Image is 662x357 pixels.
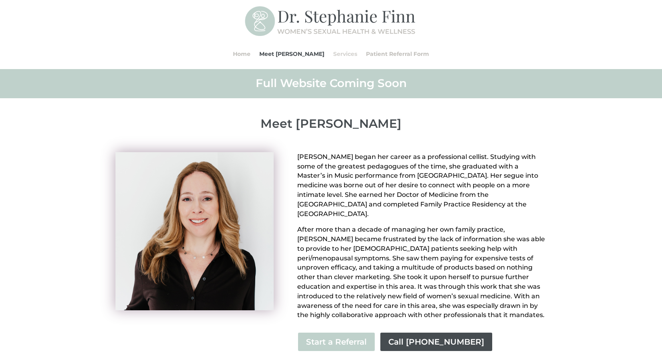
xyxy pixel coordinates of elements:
[297,332,376,352] a: Start a Referral
[333,39,357,69] a: Services
[115,76,547,94] h2: Full Website Coming Soon
[259,39,324,69] a: Meet [PERSON_NAME]
[115,117,547,131] p: Meet [PERSON_NAME]
[233,39,250,69] a: Home
[115,152,274,310] img: Stephanie Finn Headshot 02
[297,225,547,320] p: After more than a decade of managing her own family practice, [PERSON_NAME] became frustrated by ...
[297,152,547,225] p: [PERSON_NAME] began her career as a professional cellist. Studying with some of the greatest peda...
[366,39,429,69] a: Patient Referral Form
[380,332,493,352] a: Call [PHONE_NUMBER]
